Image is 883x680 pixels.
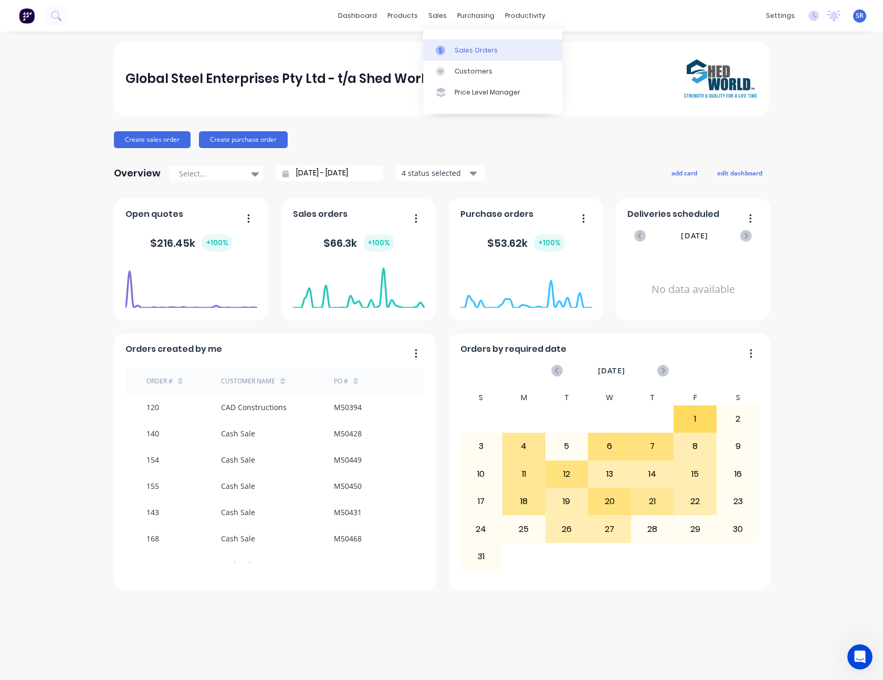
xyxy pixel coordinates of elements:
div: 13 [588,461,630,487]
div: 25 [503,516,545,542]
div: $ 216.45k [150,234,233,252]
button: 4 status selected [396,165,485,181]
div: Cash Sale [221,533,255,544]
div: Order # [146,376,173,386]
a: Sales Orders [423,39,562,60]
button: add card [665,166,704,180]
div: $ 66.3k [323,234,394,252]
div: 24 [460,516,502,542]
div: + 100 % [363,234,394,252]
div: 7 [632,433,674,459]
div: 2 [717,406,759,432]
div: 155 [146,480,159,491]
span: [DATE] [598,365,625,376]
div: productivity [500,8,551,24]
div: + 100 % [202,234,233,252]
div: 20 [588,488,630,515]
div: purchasing [452,8,500,24]
div: 23 [717,488,759,515]
div: M50468 [334,533,362,544]
div: Sales Orders [455,46,498,55]
span: Deliveries scheduled [627,208,719,221]
div: Cash Sale [221,507,255,518]
div: Overview [114,163,161,184]
div: S [717,390,760,405]
div: Cash Sale [221,480,255,491]
div: 4 status selected [402,168,468,179]
div: 10 [460,461,502,487]
div: 4 [503,433,545,459]
img: Factory [19,8,35,24]
div: Customer Name [221,376,275,386]
span: Orders created by me [125,343,222,355]
span: [DATE] [681,230,708,242]
span: SR [856,11,864,20]
div: 168 [146,533,159,544]
div: 12 [546,461,588,487]
iframe: Intercom live chat [847,644,873,669]
div: sales [423,8,452,24]
div: 14 [632,461,674,487]
div: $ 53.62k [487,234,565,252]
div: Cash Sale [221,454,255,465]
div: T [631,390,674,405]
div: settings [761,8,800,24]
div: M [502,390,545,405]
div: 15 [674,461,716,487]
div: Cash Sale [221,428,255,439]
div: Global Steel Enterprises Pty Ltd - t/a Shed World [125,68,434,89]
div: S [460,390,503,405]
button: edit dashboard [710,166,769,180]
div: M50449 [334,454,362,465]
span: Open quotes [125,208,183,221]
div: 143 [146,507,159,518]
div: M50428 [334,428,362,439]
div: 18 [503,488,545,515]
div: 19 [546,488,588,515]
div: 6 [588,433,630,459]
div: 120 [146,402,159,413]
div: 30 [717,516,759,542]
span: Purchase orders [460,208,533,221]
a: Customers [423,61,562,82]
div: 140 [146,428,159,439]
div: Price Level Manager [455,88,520,97]
div: + 100 % [534,234,565,252]
div: 29 [674,516,716,542]
div: 11 [503,461,545,487]
button: Create purchase order [199,131,288,148]
div: 22 [674,488,716,515]
div: 3 [460,433,502,459]
div: T [545,390,588,405]
a: dashboard [333,8,382,24]
div: No data available [627,255,759,324]
div: 154 [146,454,159,465]
div: products [382,8,423,24]
div: 167 [146,559,159,570]
div: 17 [460,488,502,515]
div: 21 [632,488,674,515]
div: M50450 [334,480,362,491]
div: M50467 [334,559,362,570]
div: 26 [546,516,588,542]
img: Global Steel Enterprises Pty Ltd - t/a Shed World [684,59,758,98]
div: M50431 [334,507,362,518]
div: PO # [334,376,348,386]
div: 27 [588,516,630,542]
div: Cash Sale [221,559,255,570]
div: CAD Constructions [221,402,287,413]
div: F [674,390,717,405]
div: 8 [674,433,716,459]
div: W [588,390,631,405]
div: 28 [632,516,674,542]
span: Sales orders [293,208,348,221]
div: 9 [717,433,759,459]
button: Create sales order [114,131,191,148]
div: M50394 [334,402,362,413]
span: Orders by required date [460,343,566,355]
div: Customers [455,67,492,76]
a: Price Level Manager [423,82,562,103]
div: 1 [674,406,716,432]
div: 16 [717,461,759,487]
div: 31 [460,543,502,570]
